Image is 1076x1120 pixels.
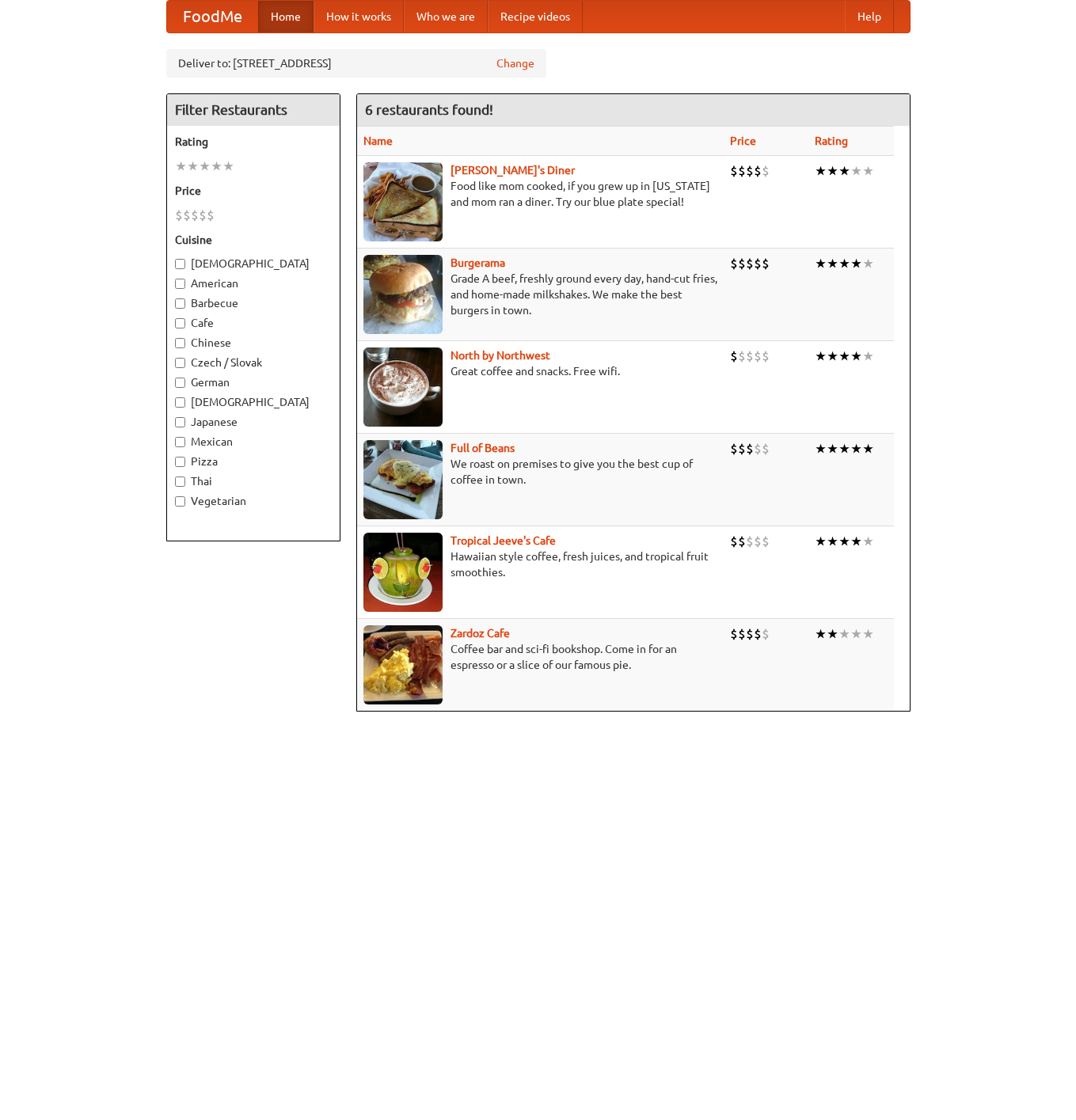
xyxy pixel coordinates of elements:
[730,135,756,147] a: Price
[451,534,556,547] b: Tropical Jeeve's Cafe
[827,347,838,365] li: ★
[838,440,850,457] li: ★
[199,158,211,175] li: ★
[762,533,770,550] li: $
[815,625,827,643] li: ★
[451,349,550,362] a: North by Northwest
[754,347,762,365] li: $
[199,207,207,224] li: $
[730,347,738,365] li: $
[175,295,332,311] label: Barbecue
[754,255,762,272] li: $
[815,347,827,365] li: ★
[862,440,874,457] li: ★
[175,476,185,487] input: Thai
[175,437,185,447] input: Mexican
[850,625,862,643] li: ★
[738,625,746,643] li: $
[191,207,199,224] li: $
[363,271,717,318] p: Grade A beef, freshly ground every day, hand-cut fries, and home-made milkshakes. We make the bes...
[754,440,762,457] li: $
[451,256,505,269] a: Burgerama
[363,162,443,241] img: sallys.jpg
[827,255,838,272] li: ★
[488,1,583,32] a: Recipe videos
[175,183,332,199] h5: Price
[827,162,838,180] li: ★
[746,347,754,365] li: $
[838,255,850,272] li: ★
[762,255,770,272] li: $
[175,414,332,430] label: Japanese
[838,625,850,643] li: ★
[746,255,754,272] li: $
[175,493,332,509] label: Vegetarian
[175,374,332,390] label: German
[183,207,191,224] li: $
[815,533,827,550] li: ★
[175,378,185,388] input: German
[762,440,770,457] li: $
[175,473,332,489] label: Thai
[815,162,827,180] li: ★
[222,158,234,175] li: ★
[845,1,894,32] a: Help
[850,162,862,180] li: ★
[730,440,738,457] li: $
[850,440,862,457] li: ★
[365,102,493,117] ng-pluralize: 6 restaurants found!
[211,158,222,175] li: ★
[815,255,827,272] li: ★
[175,256,332,271] label: [DEMOGRAPHIC_DATA]
[451,164,575,177] a: [PERSON_NAME]'s Diner
[838,533,850,550] li: ★
[175,335,332,351] label: Chinese
[166,49,546,78] div: Deliver to: [STREET_ADDRESS]
[754,533,762,550] li: $
[363,641,717,673] p: Coffee bar and sci-fi bookshop. Come in for an espresso or a slice of our famous pie.
[827,533,838,550] li: ★
[167,1,258,32] a: FoodMe
[167,94,340,126] h4: Filter Restaurants
[815,135,848,147] a: Rating
[404,1,488,32] a: Who we are
[175,207,183,224] li: $
[746,625,754,643] li: $
[815,440,827,457] li: ★
[850,533,862,550] li: ★
[363,456,717,488] p: We roast on premises to give you the best cup of coffee in town.
[175,318,185,328] input: Cafe
[730,255,738,272] li: $
[738,440,746,457] li: $
[762,162,770,180] li: $
[838,347,850,365] li: ★
[363,178,717,210] p: Food like mom cooked, if you grew up in [US_STATE] and mom ran a diner. Try our blue plate special!
[175,434,332,450] label: Mexican
[175,457,185,467] input: Pizza
[363,347,443,427] img: north.jpg
[862,162,874,180] li: ★
[175,232,332,248] h5: Cuisine
[850,347,862,365] li: ★
[730,625,738,643] li: $
[838,162,850,180] li: ★
[175,338,185,348] input: Chinese
[175,454,332,469] label: Pizza
[738,162,746,180] li: $
[207,207,215,224] li: $
[175,134,332,150] h5: Rating
[738,533,746,550] li: $
[451,627,510,640] a: Zardoz Cafe
[730,533,738,550] li: $
[862,255,874,272] li: ★
[175,275,332,291] label: American
[754,162,762,180] li: $
[862,347,874,365] li: ★
[363,625,443,704] img: zardoz.jpg
[746,440,754,457] li: $
[175,394,332,410] label: [DEMOGRAPHIC_DATA]
[175,158,187,175] li: ★
[451,442,515,454] a: Full of Beans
